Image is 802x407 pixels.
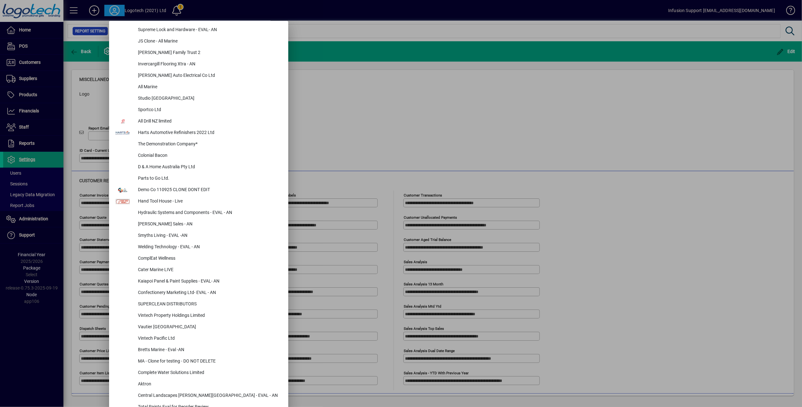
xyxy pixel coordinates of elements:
button: [PERSON_NAME] Family Trust 2 [112,47,285,59]
button: Invercargill Flooring Xtra - AN [112,59,285,70]
div: All Marine [133,82,285,93]
button: Complete Water Solutions Limited [112,367,285,379]
button: Smyths Living - EVAL -AN [112,230,285,242]
button: Demo Co 110925 CLONE DONT EDIT [112,184,285,196]
div: [PERSON_NAME] Auto Electrical Co Ltd [133,70,285,82]
div: The Demonstration Company* [133,139,285,150]
div: Bretts Marine - Eval -AN [133,344,285,356]
div: [PERSON_NAME] Family Trust 2 [133,47,285,59]
button: The Demonstration Company* [112,139,285,150]
div: Vintech Pacific Ltd [133,333,285,344]
button: Vautier [GEOGRAPHIC_DATA] [112,322,285,333]
div: Vautier [GEOGRAPHIC_DATA] [133,322,285,333]
button: Parts to Go Ltd. [112,173,285,184]
button: Studio [GEOGRAPHIC_DATA] [112,93,285,104]
button: Bretts Marine - Eval -AN [112,344,285,356]
button: Hydraulic Systems and Components - EVAL - AN [112,207,285,219]
button: MA - Clone for testing - DO NOT DELETE [112,356,285,367]
div: Kaiapoi Panel & Paint Supplies - EVAL- AN [133,276,285,287]
div: Studio [GEOGRAPHIC_DATA] [133,93,285,104]
button: Aktron [112,379,285,390]
div: Parts to Go Ltd. [133,173,285,184]
button: JS Clone - All Marine [112,36,285,47]
button: Harts Automotive Refinishers 2022 Ltd [112,127,285,139]
div: MA - Clone for testing - DO NOT DELETE [133,356,285,367]
div: Cater Marine LIVE [133,264,285,276]
div: Welding Technology - EVAL - AN [133,242,285,253]
button: Confectionery Marketing Ltd- EVAL - AN [112,287,285,299]
div: Harts Automotive Refinishers 2022 Ltd [133,127,285,139]
div: Hydraulic Systems and Components - EVAL - AN [133,207,285,219]
button: Vintech Property Holdings Limited [112,310,285,322]
div: JS Clone - All Marine [133,36,285,47]
div: Colonial Bacon [133,150,285,162]
button: SUPERCLEAN DISTRIBUTORS [112,299,285,310]
button: Colonial Bacon [112,150,285,162]
div: All Drill NZ limited [133,116,285,127]
button: D & A Home Australia Pty Ltd [112,162,285,173]
div: Aktron [133,379,285,390]
button: Central Landscapes [PERSON_NAME][GEOGRAPHIC_DATA] - EVAL - AN [112,390,285,402]
button: Supreme Lock and Hardware - EVAL- AN [112,24,285,36]
button: Welding Technology - EVAL - AN [112,242,285,253]
button: Cater Marine LIVE [112,264,285,276]
div: SUPERCLEAN DISTRIBUTORS [133,299,285,310]
button: All Marine [112,82,285,93]
div: Hand Tool House - Live [133,196,285,207]
button: [PERSON_NAME] Auto Electrical Co Ltd [112,70,285,82]
button: Kaiapoi Panel & Paint Supplies - EVAL- AN [112,276,285,287]
div: Vintech Property Holdings Limited [133,310,285,322]
div: Supreme Lock and Hardware - EVAL- AN [133,24,285,36]
div: [PERSON_NAME] Sales - AN [133,219,285,230]
div: Demo Co 110925 CLONE DONT EDIT [133,184,285,196]
div: Complete Water Solutions Limited [133,367,285,379]
button: Hand Tool House - Live [112,196,285,207]
button: [PERSON_NAME] Sales - AN [112,219,285,230]
button: All Drill NZ limited [112,116,285,127]
div: Sportco Ltd [133,104,285,116]
div: Confectionery Marketing Ltd- EVAL - AN [133,287,285,299]
div: Invercargill Flooring Xtra - AN [133,59,285,70]
button: Sportco Ltd [112,104,285,116]
div: Central Landscapes [PERSON_NAME][GEOGRAPHIC_DATA] - EVAL - AN [133,390,285,402]
div: ComplEat Wellness [133,253,285,264]
button: ComplEat Wellness [112,253,285,264]
button: Vintech Pacific Ltd [112,333,285,344]
div: Smyths Living - EVAL -AN [133,230,285,242]
div: D & A Home Australia Pty Ltd [133,162,285,173]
